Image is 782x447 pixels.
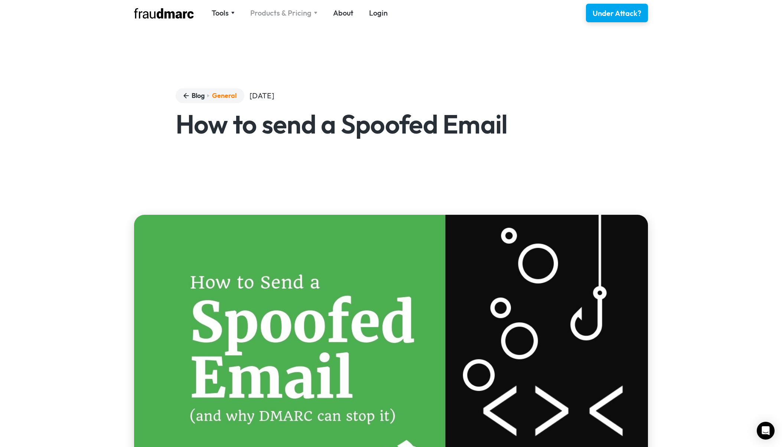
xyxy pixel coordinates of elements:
[250,8,312,18] div: Products & Pricing
[757,422,775,440] div: Open Intercom Messenger
[183,91,205,101] a: Blog
[212,8,235,18] div: Tools
[212,8,229,18] div: Tools
[369,8,388,18] a: Login
[192,91,205,101] div: Blog
[586,4,648,22] a: Under Attack?
[250,8,317,18] div: Products & Pricing
[250,91,274,101] div: [DATE]
[593,8,641,19] div: Under Attack?
[176,111,607,137] h1: How to send a Spoofed Email
[333,8,353,18] a: About
[212,91,237,101] a: General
